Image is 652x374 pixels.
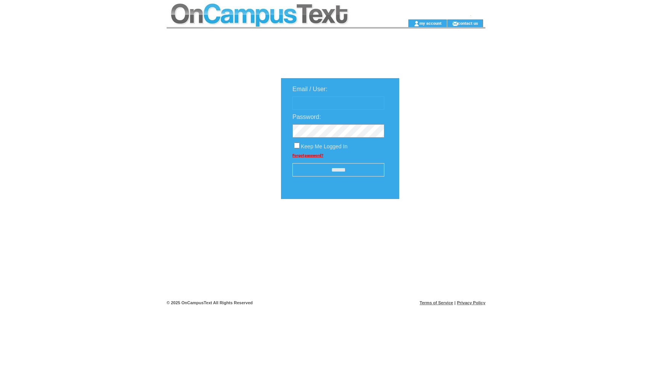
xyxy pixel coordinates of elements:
span: © 2025 OnCampusText All Rights Reserved [167,300,253,305]
span: | [454,300,456,305]
a: Forgot password? [292,153,323,157]
img: contact_us_icon.gif [452,21,458,27]
a: my account [419,21,442,26]
span: Password: [292,114,321,120]
img: account_icon.gif [414,21,419,27]
img: transparent.png [421,218,459,228]
a: Terms of Service [420,300,453,305]
a: Privacy Policy [457,300,485,305]
span: Keep Me Logged In [301,143,347,149]
span: Email / User: [292,86,328,92]
a: contact us [458,21,478,26]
